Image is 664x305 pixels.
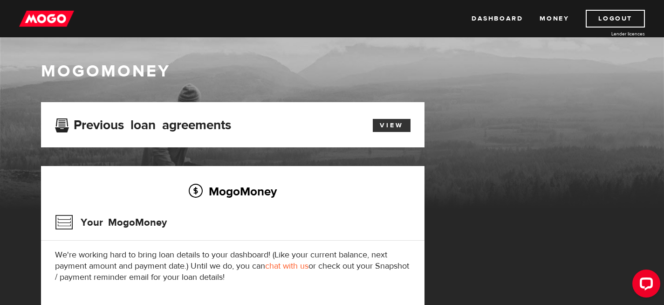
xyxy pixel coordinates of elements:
[265,261,308,271] a: chat with us
[55,181,411,201] h2: MogoMoney
[540,10,569,28] a: Money
[55,210,167,235] h3: Your MogoMoney
[19,10,74,28] img: mogo_logo-11ee424be714fa7cbb0f0f49df9e16ec.png
[373,119,411,132] a: View
[41,62,623,81] h1: MogoMoney
[55,250,411,283] p: We're working hard to bring loan details to your dashboard! (Like your current balance, next paym...
[586,10,645,28] a: Logout
[625,266,664,305] iframe: LiveChat chat widget
[55,118,231,130] h3: Previous loan agreements
[575,30,645,37] a: Lender licences
[472,10,523,28] a: Dashboard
